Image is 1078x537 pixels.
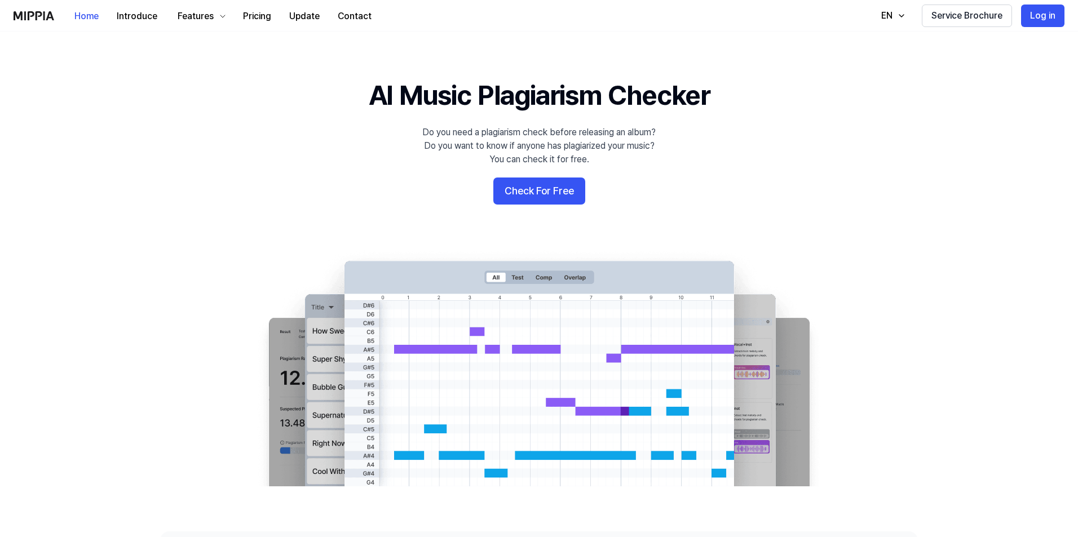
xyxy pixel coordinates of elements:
[879,9,895,23] div: EN
[65,1,108,32] a: Home
[329,5,381,28] button: Contact
[280,1,329,32] a: Update
[234,5,280,28] button: Pricing
[870,5,913,27] button: EN
[65,5,108,28] button: Home
[14,11,54,20] img: logo
[369,77,710,114] h1: AI Music Plagiarism Checker
[280,5,329,28] button: Update
[246,250,832,486] img: main Image
[108,5,166,28] button: Introduce
[166,5,234,28] button: Features
[922,5,1012,27] button: Service Brochure
[175,10,216,23] div: Features
[422,126,656,166] div: Do you need a plagiarism check before releasing an album? Do you want to know if anyone has plagi...
[1021,5,1064,27] button: Log in
[493,177,585,205] button: Check For Free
